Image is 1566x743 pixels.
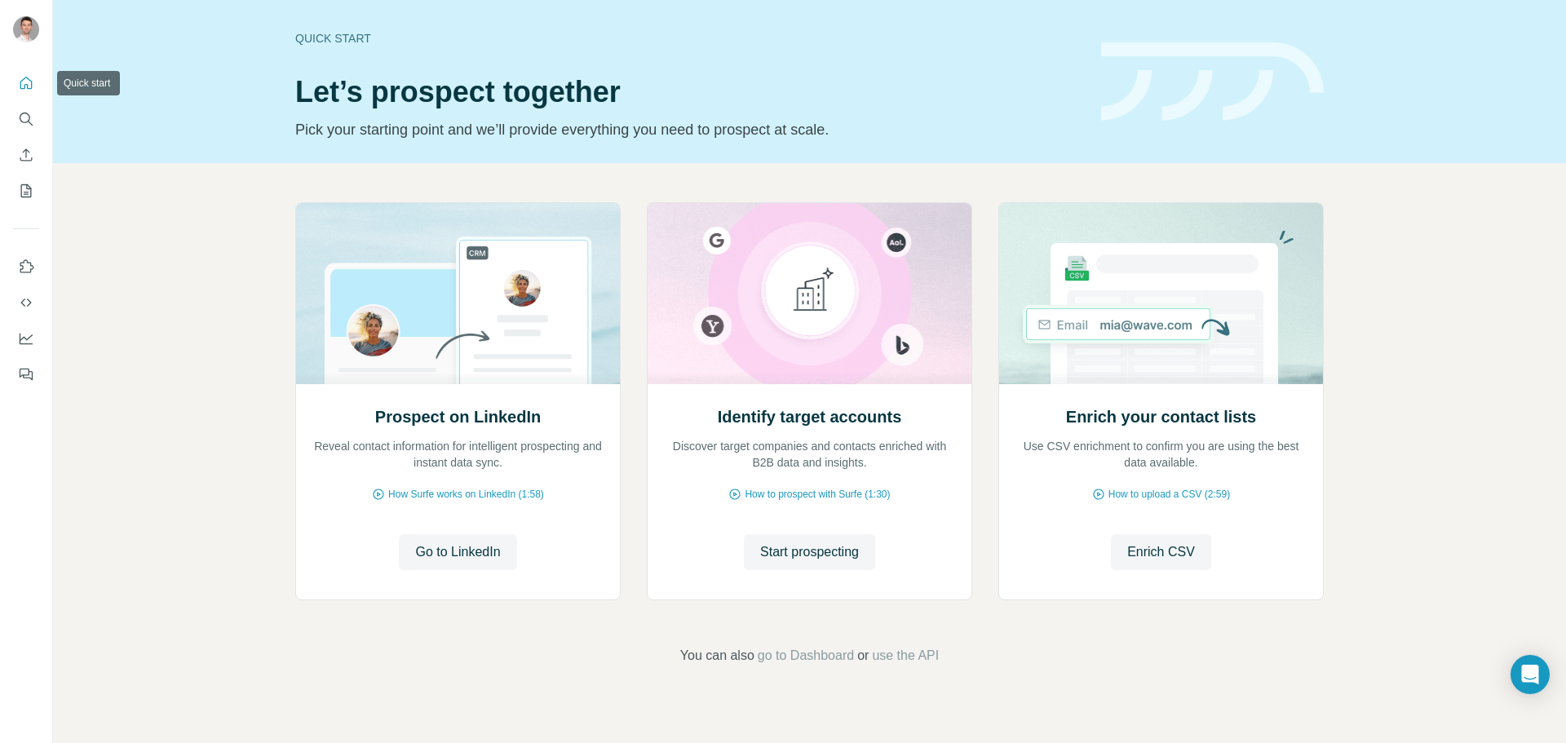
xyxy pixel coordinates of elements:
span: You can also [680,646,754,666]
h2: Prospect on LinkedIn [375,405,541,428]
button: use the API [872,646,939,666]
img: Avatar [13,16,39,42]
h1: Let’s prospect together [295,76,1082,108]
span: Start prospecting [760,542,859,562]
p: Discover target companies and contacts enriched with B2B data and insights. [664,438,955,471]
p: Reveal contact information for intelligent prospecting and instant data sync. [312,438,604,471]
button: Dashboard [13,324,39,353]
img: Prospect on LinkedIn [295,203,621,384]
button: Enrich CSV [13,140,39,170]
img: Enrich your contact lists [998,203,1324,384]
img: Identify target accounts [647,203,972,384]
div: Quick start [295,30,1082,46]
button: Use Surfe on LinkedIn [13,252,39,281]
span: Go to LinkedIn [415,542,500,562]
p: Pick your starting point and we’ll provide everything you need to prospect at scale. [295,118,1082,141]
p: Use CSV enrichment to confirm you are using the best data available. [1015,438,1307,471]
button: Start prospecting [744,534,875,570]
button: My lists [13,176,39,206]
h2: Enrich your contact lists [1066,405,1256,428]
button: Go to LinkedIn [399,534,516,570]
button: Use Surfe API [13,288,39,317]
span: How to prospect with Surfe (1:30) [745,487,890,502]
div: Open Intercom Messenger [1511,655,1550,694]
button: Quick start [13,69,39,98]
img: banner [1101,42,1324,122]
button: Search [13,104,39,134]
span: How Surfe works on LinkedIn (1:58) [388,487,544,502]
button: Feedback [13,360,39,389]
h2: Identify target accounts [718,405,902,428]
button: go to Dashboard [758,646,854,666]
span: How to upload a CSV (2:59) [1108,487,1230,502]
span: or [857,646,869,666]
span: Enrich CSV [1127,542,1195,562]
button: Enrich CSV [1111,534,1211,570]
